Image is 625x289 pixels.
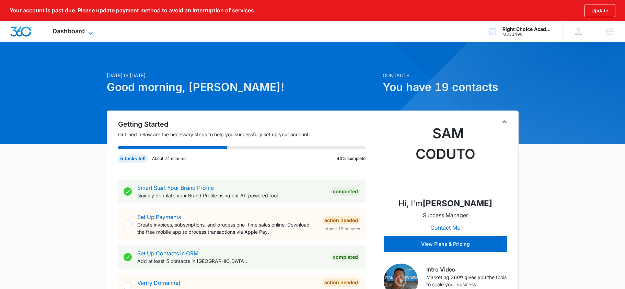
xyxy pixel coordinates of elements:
a: Verify Domain(s) [137,279,181,286]
p: Outlined below are the necessary steps to help you successfully set up your account. [118,131,374,138]
span: Dashboard [53,27,85,35]
a: Set Up Contacts in CRM [137,250,198,257]
p: About 24 minutes [152,155,186,162]
div: 5 tasks left [118,154,148,163]
p: Success Manager [423,211,468,219]
h1: You have 19 contacts [383,79,519,95]
button: Update [584,4,615,17]
span: About 15 minutes [326,226,360,232]
p: Your account is past due. Please update payment method to avoid an interruption of services. [10,7,255,14]
p: Hi, I'm [398,197,492,210]
p: Contacts [383,72,519,79]
p: 44% complete [337,155,366,162]
div: Completed [331,187,360,196]
p: Create invoices, subscriptions, and process one-time sales online. Download the free mobile app t... [137,221,317,235]
p: Marketing 360® gives you the tools to scale your business. [426,274,507,288]
h3: Intro Video [426,265,507,274]
strong: [PERSON_NAME] [423,198,492,208]
button: View Plans & Pricing [384,236,507,252]
p: [DATE] is [DATE] [107,72,379,79]
img: Sam Coduto [411,123,480,192]
button: Toggle Collapse [500,118,509,126]
a: Set Up Payments [137,213,181,220]
div: Action Needed [322,216,360,224]
div: Dashboard [42,21,105,42]
h2: Getting Started [118,119,374,129]
div: account id [502,32,553,37]
button: Contact Me [424,219,467,236]
div: Action Needed [322,278,360,287]
p: Add at least 5 contacts in [GEOGRAPHIC_DATA]. [137,257,325,265]
div: account name [502,26,553,32]
h1: Good morning, [PERSON_NAME]! [107,79,379,95]
p: Quickly populate your Brand Profile using our AI-powered tool. [137,192,325,199]
div: Completed [331,253,360,261]
a: Smart Start Your Brand Profile [137,184,214,191]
